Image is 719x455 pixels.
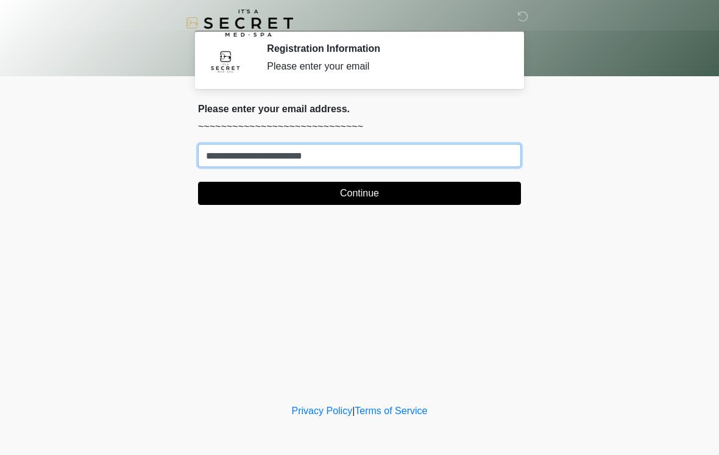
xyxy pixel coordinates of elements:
[352,406,355,416] a: |
[267,59,503,74] div: Please enter your email
[355,406,427,416] a: Terms of Service
[186,9,293,37] img: It's A Secret Med Spa Logo
[292,406,353,416] a: Privacy Policy
[198,182,521,205] button: Continue
[207,43,244,79] img: Agent Avatar
[267,43,503,54] h2: Registration Information
[198,103,521,115] h2: Please enter your email address.
[198,120,521,134] p: ~~~~~~~~~~~~~~~~~~~~~~~~~~~~~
